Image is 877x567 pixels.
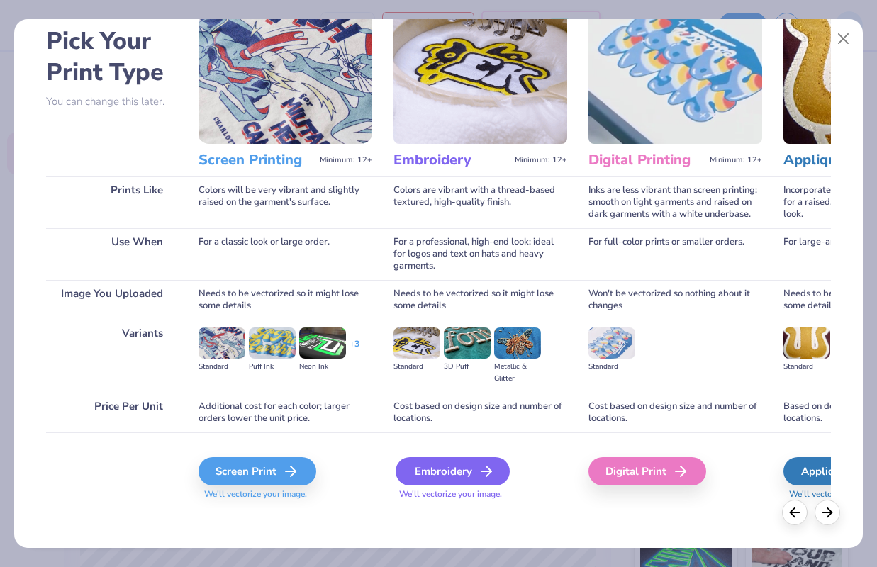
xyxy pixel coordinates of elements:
[199,327,245,359] img: Standard
[46,26,177,88] h2: Pick Your Print Type
[588,280,762,320] div: Won't be vectorized so nothing about it changes
[588,151,704,169] h3: Digital Printing
[393,327,440,359] img: Standard
[199,280,372,320] div: Needs to be vectorized so it might lose some details
[710,155,762,165] span: Minimum: 12+
[199,488,372,500] span: We'll vectorize your image.
[199,151,314,169] h3: Screen Printing
[588,457,706,485] div: Digital Print
[393,176,567,228] div: Colors are vibrant with a thread-based textured, high-quality finish.
[320,155,372,165] span: Minimum: 12+
[199,361,245,373] div: Standard
[783,327,830,359] img: Standard
[199,176,372,228] div: Colors will be very vibrant and slightly raised on the garment's surface.
[393,151,509,169] h3: Embroidery
[299,361,346,373] div: Neon Ink
[444,327,491,359] img: 3D Puff
[350,338,359,362] div: + 3
[444,361,491,373] div: 3D Puff
[588,361,635,373] div: Standard
[46,96,177,108] p: You can change this later.
[393,280,567,320] div: Needs to be vectorized so it might lose some details
[588,327,635,359] img: Standard
[46,320,177,393] div: Variants
[393,361,440,373] div: Standard
[199,393,372,432] div: Additional cost for each color; larger orders lower the unit price.
[46,280,177,320] div: Image You Uploaded
[783,361,830,373] div: Standard
[494,327,541,359] img: Metallic & Glitter
[299,327,346,359] img: Neon Ink
[249,361,296,373] div: Puff Ink
[588,393,762,432] div: Cost based on design size and number of locations.
[396,457,510,485] div: Embroidery
[393,393,567,432] div: Cost based on design size and number of locations.
[199,457,316,485] div: Screen Print
[46,393,177,432] div: Price Per Unit
[588,176,762,228] div: Inks are less vibrant than screen printing; smooth on light garments and raised on dark garments ...
[830,26,857,52] button: Close
[46,228,177,280] div: Use When
[46,176,177,228] div: Prints Like
[199,228,372,280] div: For a classic look or large order.
[494,361,541,385] div: Metallic & Glitter
[393,488,567,500] span: We'll vectorize your image.
[393,228,567,280] div: For a professional, high-end look; ideal for logos and text on hats and heavy garments.
[588,228,762,280] div: For full-color prints or smaller orders.
[515,155,567,165] span: Minimum: 12+
[249,327,296,359] img: Puff Ink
